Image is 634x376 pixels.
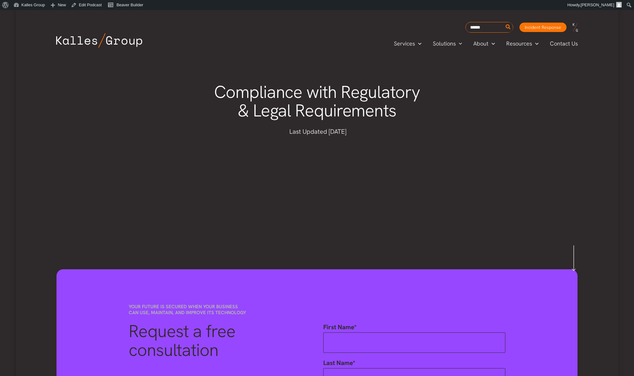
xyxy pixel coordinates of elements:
span: First Name [323,323,354,331]
span: Menu Toggle [456,39,462,48]
span: Menu Toggle [415,39,422,48]
span: Last Updated [DATE] [289,127,347,136]
nav: Primary Site Navigation [388,38,584,49]
span: Menu Toggle [488,39,495,48]
a: Contact Us [544,39,584,48]
span: Your future is secured when your business can use, maintain, and improve its technology [129,303,246,316]
a: AboutMenu Toggle [468,39,501,48]
img: Kalles Group [56,33,142,48]
span: Menu Toggle [532,39,539,48]
h1: Compliance with Regulatory & Legal Requirements [198,83,436,121]
span: Solutions [433,39,456,48]
span: Last Name [323,359,353,367]
a: SolutionsMenu Toggle [427,39,468,48]
span: Request a free consultation [129,320,235,361]
iframe: Spotify Embed: Privacy - Compliance with Regulatory & Legal Requirements [198,149,436,197]
span: Services [394,39,415,48]
span: Contact Us [550,39,578,48]
span: Resources [506,39,532,48]
span: About [473,39,488,48]
a: Incident Response [519,23,567,32]
button: Search [504,22,512,32]
span: [PERSON_NAME] [581,3,614,7]
a: ServicesMenu Toggle [388,39,427,48]
a: ResourcesMenu Toggle [501,39,544,48]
